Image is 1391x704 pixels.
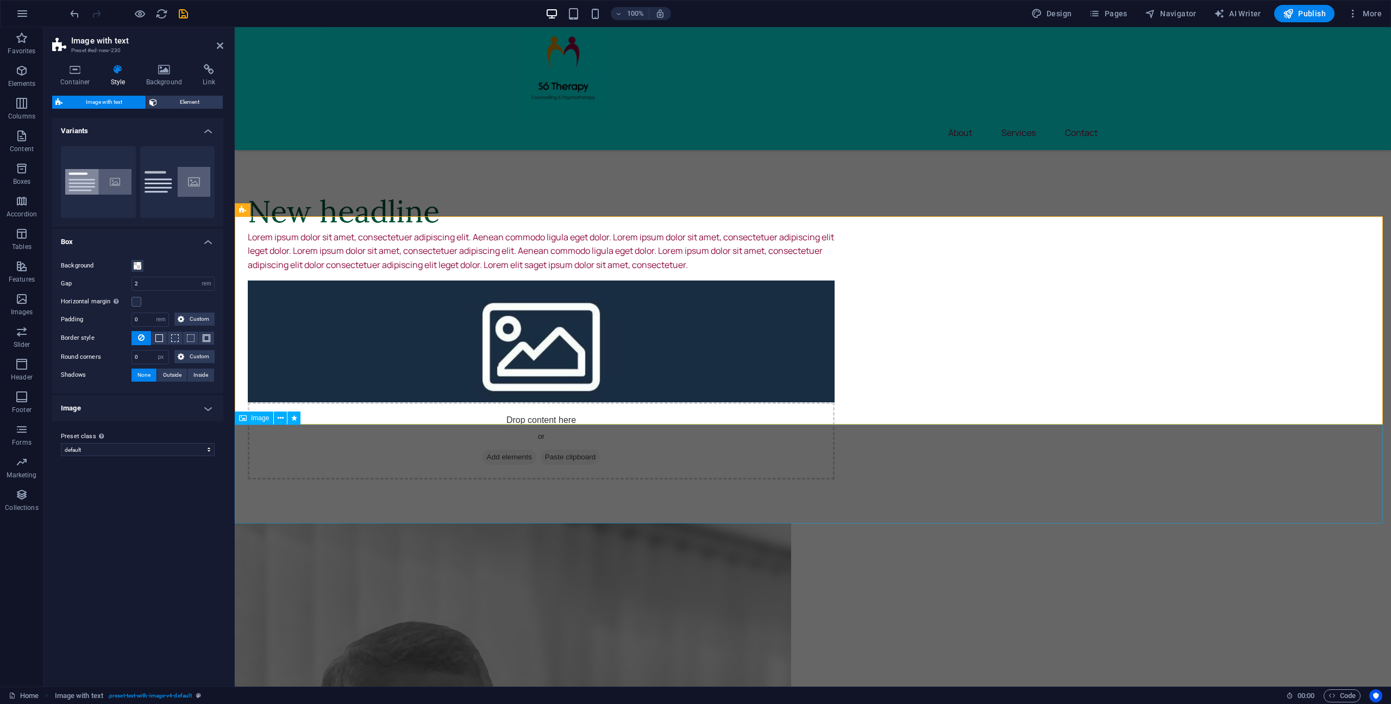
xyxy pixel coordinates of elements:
p: Footer [12,406,32,414]
button: Image with text [52,96,146,109]
p: Features [9,275,35,284]
span: Inside [193,369,208,382]
button: 100% [611,7,649,20]
label: Gap [61,281,131,286]
div: Drop content here [13,375,600,452]
a: Click to cancel selection. Double-click to open Pages [9,689,39,702]
button: AI Writer [1210,5,1265,22]
button: None [131,369,156,382]
nav: breadcrumb [55,689,202,702]
label: Background [61,259,131,272]
label: Border style [61,332,131,345]
button: Usercentrics [1369,689,1382,702]
p: Accordion [7,210,37,219]
span: Outside [163,369,181,382]
span: More [1348,8,1382,19]
button: Outside [157,369,187,382]
i: Undo: Add element (Ctrl+Z) [68,8,81,20]
button: Custom [174,350,215,363]
button: undo [68,7,81,20]
h6: Session time [1286,689,1315,702]
p: Favorites [8,47,35,55]
i: Save (Ctrl+S) [177,8,190,20]
span: Design [1031,8,1072,19]
span: Code [1329,689,1356,702]
label: Preset class [61,430,215,443]
label: Round corners [61,351,131,364]
p: Columns [8,112,35,121]
p: Images [11,308,33,316]
h4: Background [138,64,195,87]
button: Publish [1274,5,1334,22]
span: Pages [1089,8,1127,19]
p: Forms [12,438,32,447]
p: Content [10,145,34,153]
p: Header [11,373,33,382]
h4: Variants [52,118,223,138]
div: Design (Ctrl+Alt+Y) [1027,5,1076,22]
h6: 100% [627,7,644,20]
p: Marketing [7,471,36,479]
h4: Link [195,64,223,87]
button: Inside [187,369,214,382]
label: Shadows [61,369,131,382]
span: 00 00 [1298,689,1314,702]
span: Image [251,415,269,421]
p: Collections [5,503,38,512]
span: Navigator [1145,8,1196,19]
button: Code [1324,689,1361,702]
button: Navigator [1141,5,1201,22]
button: save [177,7,190,20]
span: Custom [187,313,211,326]
i: On resize automatically adjust zoom level to fit chosen device. [655,9,665,18]
button: Custom [174,313,215,326]
label: Padding [61,313,131,326]
span: : [1305,691,1307,700]
span: AI Writer [1214,8,1261,19]
h4: Style [103,64,138,87]
h3: Preset #ed-new-230 [71,46,202,55]
span: Image with text [66,96,142,109]
button: Pages [1085,5,1131,22]
button: reload [155,7,168,20]
span: Publish [1283,8,1326,19]
p: Slider [14,340,30,349]
span: Paste clipboard [306,422,366,438]
p: Tables [12,242,32,251]
i: Reload page [155,8,168,20]
span: None [137,369,151,382]
span: Element [160,96,220,109]
p: Boxes [13,177,31,186]
h4: Container [52,64,103,87]
h4: Image [52,395,223,421]
button: Element [146,96,223,109]
label: Horizontal margin [61,295,131,308]
span: . preset-text-with-image-v4-default [108,689,192,702]
button: Design [1027,5,1076,22]
h4: Box [52,229,223,248]
span: Add elements [248,422,302,438]
h2: Image with text [71,36,223,46]
span: Click to select. Double-click to edit [55,689,103,702]
i: This element is a customizable preset [196,693,201,699]
p: Elements [8,79,36,88]
button: More [1343,5,1386,22]
span: Custom [187,350,211,363]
